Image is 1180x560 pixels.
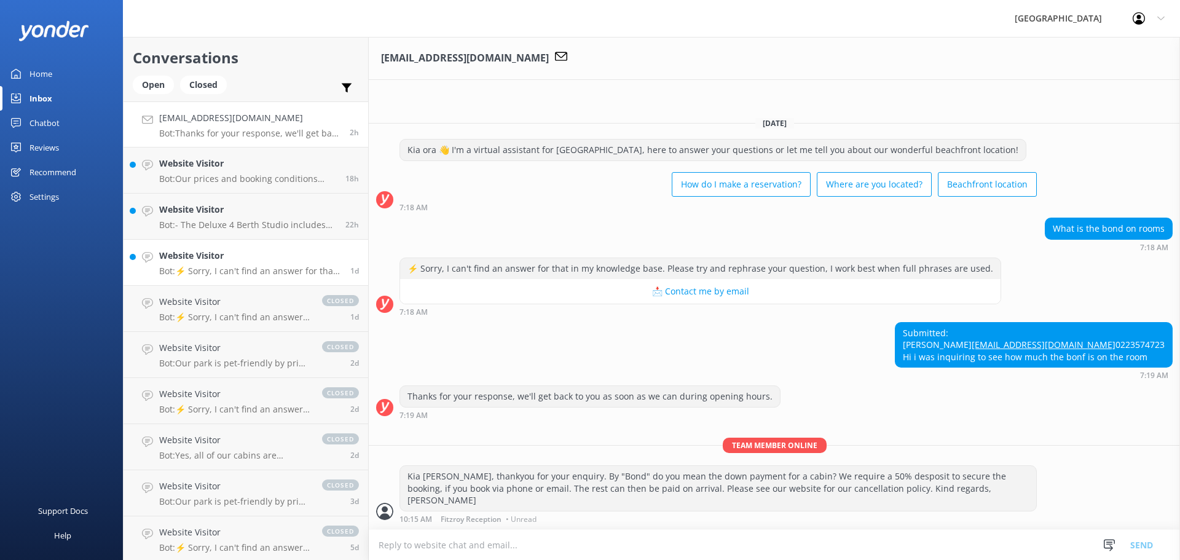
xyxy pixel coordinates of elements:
[133,77,180,91] a: Open
[399,309,428,316] strong: 7:18 AM
[381,50,549,66] h3: [EMAIL_ADDRESS][DOMAIN_NAME]
[895,371,1173,379] div: Sep 04 2025 07:19am (UTC +12:00) Pacific/Auckland
[159,203,336,216] h4: Website Visitor
[159,341,310,355] h4: Website Visitor
[159,312,310,323] p: Bot: ⚡ Sorry, I can't find an answer for that in my knowledge base. Please try and rephrase your ...
[672,172,811,197] button: How do I make a reservation?
[159,404,310,415] p: Bot: ⚡ Sorry, I can't find an answer for that in my knowledge base. Please try and rephrase your ...
[399,204,428,211] strong: 7:18 AM
[399,307,1001,316] div: Sep 04 2025 07:18am (UTC +12:00) Pacific/Auckland
[124,148,368,194] a: Website VisitorBot:Our prices and booking conditions vary depending on accommodation type and dat...
[322,433,359,444] span: closed
[54,523,71,548] div: Help
[133,46,359,69] h2: Conversations
[159,295,310,309] h4: Website Visitor
[755,118,794,128] span: [DATE]
[29,184,59,209] div: Settings
[322,526,359,537] span: closed
[399,516,432,523] strong: 10:15 AM
[1045,243,1173,251] div: Sep 04 2025 07:18am (UTC +12:00) Pacific/Auckland
[29,61,52,86] div: Home
[38,499,88,523] div: Support Docs
[29,135,59,160] div: Reviews
[18,21,89,41] img: yonder-white-logo.png
[345,219,359,230] span: Sep 03 2025 11:48am (UTC +12:00) Pacific/Auckland
[159,358,310,369] p: Bot: Our park is pet-friendly by prior arrangement for most of the year. However, we do not allow...
[159,173,336,184] p: Bot: Our prices and booking conditions vary depending on accommodation type and dates. The easies...
[159,387,310,401] h4: Website Visitor
[322,341,359,352] span: closed
[350,312,359,322] span: Sep 02 2025 02:25pm (UTC +12:00) Pacific/Auckland
[350,542,359,553] span: Aug 30 2025 07:41am (UTC +12:00) Pacific/Auckland
[133,76,174,94] div: Open
[1140,372,1168,379] strong: 7:19 AM
[159,219,336,231] p: Bot: - The Deluxe 4 Berth Studio includes bedding and towels for each guest, while the Standard 4...
[400,466,1036,511] div: Kia [PERSON_NAME], thankyou for your enquiry. By "Bond" do you mean the down payment for a cabin?...
[159,157,336,170] h4: Website Visitor
[350,404,359,414] span: Sep 01 2025 01:29pm (UTC +12:00) Pacific/Auckland
[350,496,359,507] span: Sep 01 2025 09:20am (UTC +12:00) Pacific/Auckland
[159,433,310,447] h4: Website Visitor
[400,279,1001,304] button: 📩 Contact me by email
[399,203,1037,211] div: Sep 04 2025 07:18am (UTC +12:00) Pacific/Auckland
[322,479,359,491] span: closed
[29,86,52,111] div: Inbox
[124,378,368,424] a: Website VisitorBot:⚡ Sorry, I can't find an answer for that in my knowledge base. Please try and ...
[350,450,359,460] span: Sep 01 2025 12:07pm (UTC +12:00) Pacific/Auckland
[400,140,1026,160] div: Kia ora 👋 I'm a virtual assistant for [GEOGRAPHIC_DATA], here to answer your questions or let me ...
[723,438,827,453] span: Team member online
[124,470,368,516] a: Website VisitorBot:Our park is pet-friendly by prior arrangement for most of the year. However, w...
[350,127,359,138] span: Sep 04 2025 07:19am (UTC +12:00) Pacific/Auckland
[124,424,368,470] a: Website VisitorBot:Yes, all of our cabins are supplied with a heater and are well insulated. The ...
[159,542,310,553] p: Bot: ⚡ Sorry, I can't find an answer for that in my knowledge base. Please try and rephrase your ...
[159,450,310,461] p: Bot: Yes, all of our cabins are supplied with a heater and are well insulated. The Deluxe 1-bedro...
[159,479,310,493] h4: Website Visitor
[441,516,502,523] span: Fitzroy Reception
[159,128,340,139] p: Bot: Thanks for your response, we'll get back to you as soon as we can during opening hours.
[895,323,1172,368] div: Submitted: [PERSON_NAME] 0223574723 Hi i was inquiring to see how much the bonf is on the room
[180,77,233,91] a: Closed
[817,172,932,197] button: Where are you located?
[159,249,341,262] h4: Website Visitor
[1140,244,1168,251] strong: 7:18 AM
[124,240,368,286] a: Website VisitorBot:⚡ Sorry, I can't find an answer for that in my knowledge base. Please try and ...
[159,526,310,539] h4: Website Visitor
[29,160,76,184] div: Recommend
[322,295,359,306] span: closed
[124,101,368,148] a: [EMAIL_ADDRESS][DOMAIN_NAME]Bot:Thanks for your response, we'll get back to you as soon as we can...
[399,515,1037,523] div: Sep 04 2025 10:15am (UTC +12:00) Pacific/Auckland
[345,173,359,184] span: Sep 03 2025 03:31pm (UTC +12:00) Pacific/Auckland
[159,496,310,507] p: Bot: Our park is pet-friendly by prior arrangement for most of the year. However, we do not allow...
[1045,218,1172,239] div: What is the bond on rooms
[350,266,359,276] span: Sep 03 2025 07:04am (UTC +12:00) Pacific/Auckland
[938,172,1037,197] button: Beachfront location
[180,76,227,94] div: Closed
[350,358,359,368] span: Sep 01 2025 09:20pm (UTC +12:00) Pacific/Auckland
[972,339,1115,350] a: [EMAIL_ADDRESS][DOMAIN_NAME]
[159,111,340,125] h4: [EMAIL_ADDRESS][DOMAIN_NAME]
[506,516,537,523] span: • Unread
[399,411,781,419] div: Sep 04 2025 07:19am (UTC +12:00) Pacific/Auckland
[400,386,780,407] div: Thanks for your response, we'll get back to you as soon as we can during opening hours.
[159,266,341,277] p: Bot: ⚡ Sorry, I can't find an answer for that in my knowledge base. Please try and rephrase your ...
[29,111,60,135] div: Chatbot
[124,194,368,240] a: Website VisitorBot:- The Deluxe 4 Berth Studio includes bedding and towels for each guest, while ...
[124,332,368,378] a: Website VisitorBot:Our park is pet-friendly by prior arrangement for most of the year. However, w...
[399,412,428,419] strong: 7:19 AM
[124,286,368,332] a: Website VisitorBot:⚡ Sorry, I can't find an answer for that in my knowledge base. Please try and ...
[322,387,359,398] span: closed
[400,258,1001,279] div: ⚡ Sorry, I can't find an answer for that in my knowledge base. Please try and rephrase your quest...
